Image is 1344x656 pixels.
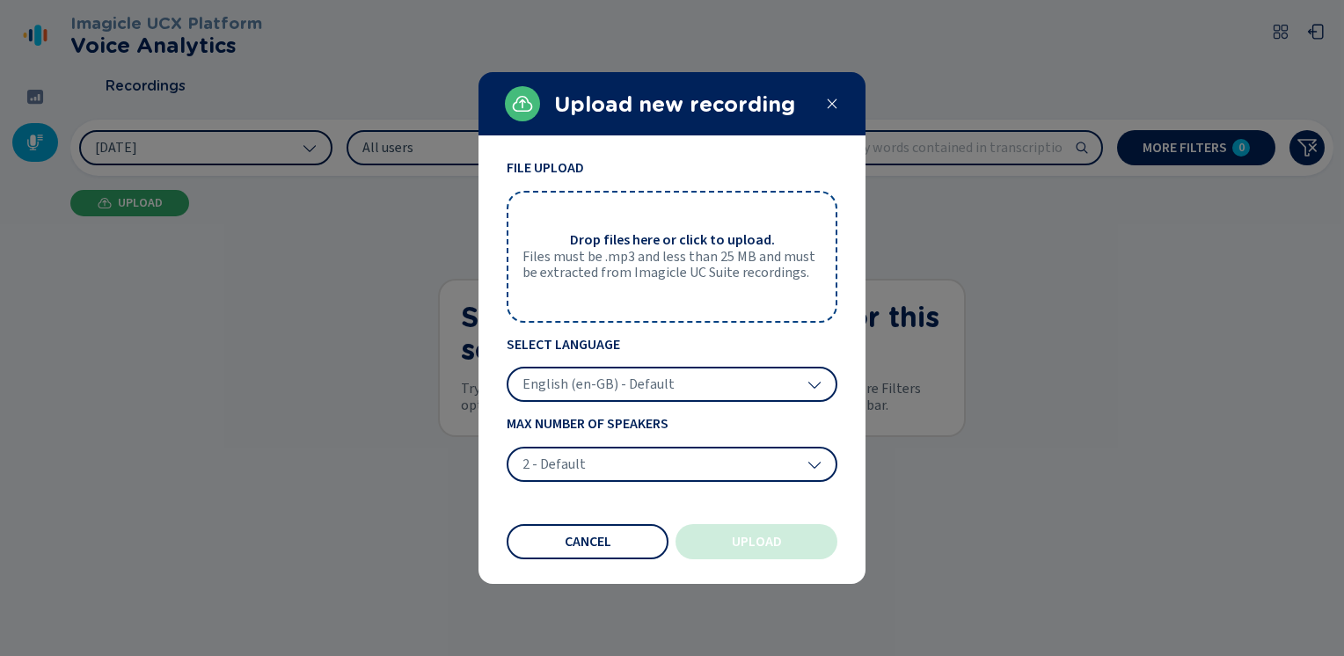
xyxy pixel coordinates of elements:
[565,535,611,549] span: Cancel
[676,524,837,559] button: Upload
[554,92,811,117] h2: Upload new recording
[507,416,837,432] span: Max Number of Speakers
[507,524,668,559] button: Cancel
[807,377,822,391] svg: chevron-down
[522,375,675,393] span: English (en-GB) - Default
[522,456,586,473] span: 2 - Default
[507,160,837,176] span: File Upload
[522,249,822,281] span: Files must be .mp3 and less than 25 MB and must be extracted from Imagicle UC Suite recordings.
[570,232,775,248] span: Drop files here or click to upload.
[825,97,839,111] svg: close
[732,535,782,549] span: Upload
[807,457,822,471] svg: chevron-down
[507,337,837,353] span: Select Language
